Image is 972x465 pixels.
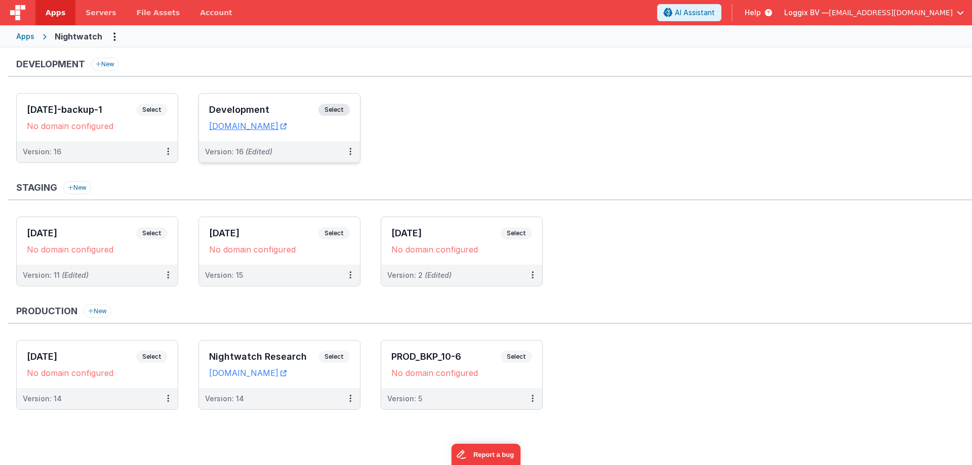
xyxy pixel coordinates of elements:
h3: Nightwatch Research [209,352,318,362]
h3: [DATE]-backup-1 [27,105,136,115]
h3: [DATE] [391,228,501,238]
div: No domain configured [209,244,350,255]
h3: [DATE] [27,352,136,362]
h3: [DATE] [27,228,136,238]
span: File Assets [137,8,180,18]
span: Select [318,351,350,363]
div: Version: 5 [387,394,422,404]
h3: Development [209,105,318,115]
span: Select [136,351,168,363]
div: Version: 16 [23,147,61,157]
span: AI Assistant [675,8,715,18]
h3: Development [16,59,85,69]
button: Loggix BV — [EMAIL_ADDRESS][DOMAIN_NAME] [784,8,964,18]
span: Select [501,227,532,239]
button: New [63,181,91,194]
div: Version: 15 [205,270,243,280]
h3: PROD_BKP_10-6 [391,352,501,362]
span: Select [136,104,168,116]
div: Version: 11 [23,270,89,280]
h3: Production [16,306,77,316]
span: Select [501,351,532,363]
div: Nightwatch [55,30,102,43]
span: Apps [46,8,65,18]
button: New [84,305,111,318]
span: Select [318,104,350,116]
span: (Edited) [246,147,272,156]
span: Select [136,227,168,239]
div: Version: 2 [387,270,452,280]
div: Apps [16,31,34,41]
div: No domain configured [391,368,532,378]
span: (Edited) [425,271,452,279]
span: Help [745,8,761,18]
span: Loggix BV — [784,8,829,18]
h3: Staging [16,183,57,193]
div: No domain configured [27,244,168,255]
span: [EMAIL_ADDRESS][DOMAIN_NAME] [829,8,953,18]
a: [DOMAIN_NAME] [209,121,287,131]
div: No domain configured [27,121,168,131]
span: Select [318,227,350,239]
div: Version: 14 [23,394,62,404]
div: No domain configured [391,244,532,255]
a: [DOMAIN_NAME] [209,368,287,378]
span: Servers [86,8,116,18]
div: Version: 16 [205,147,272,157]
iframe: Marker.io feedback button [452,444,521,465]
button: Options [106,28,123,45]
span: (Edited) [62,271,89,279]
button: New [91,58,119,71]
h3: [DATE] [209,228,318,238]
div: Version: 14 [205,394,244,404]
div: No domain configured [27,368,168,378]
button: AI Assistant [657,4,721,21]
